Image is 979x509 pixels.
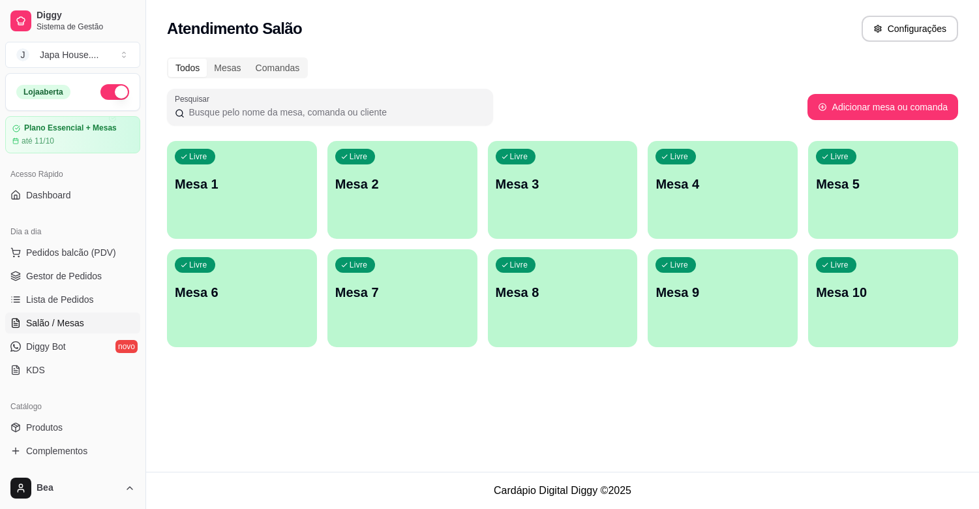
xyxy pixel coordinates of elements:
p: Livre [670,260,688,270]
p: Mesa 2 [335,175,470,193]
button: Configurações [862,16,958,42]
div: Catálogo [5,396,140,417]
input: Pesquisar [185,106,485,119]
button: LivreMesa 2 [327,141,477,239]
button: Alterar Status [100,84,129,100]
div: Dia a dia [5,221,140,242]
a: DiggySistema de Gestão [5,5,140,37]
span: Pedidos balcão (PDV) [26,246,116,259]
a: Lista de Pedidos [5,289,140,310]
a: Plano Essencial + Mesasaté 11/10 [5,116,140,153]
h2: Atendimento Salão [167,18,302,39]
button: Bea [5,472,140,504]
button: LivreMesa 4 [648,141,798,239]
p: Mesa 4 [655,175,790,193]
div: Comandas [249,59,307,77]
footer: Cardápio Digital Diggy © 2025 [146,472,979,509]
p: Livre [350,151,368,162]
button: LivreMesa 3 [488,141,638,239]
div: Japa House. ... [40,48,98,61]
div: Mesas [207,59,248,77]
a: Complementos [5,440,140,461]
span: Bea [37,482,119,494]
button: LivreMesa 7 [327,249,477,347]
p: Livre [189,151,207,162]
p: Livre [510,151,528,162]
span: Sistema de Gestão [37,22,135,32]
button: Adicionar mesa ou comanda [807,94,958,120]
span: Dashboard [26,189,71,202]
span: Complementos [26,444,87,457]
p: Mesa 3 [496,175,630,193]
label: Pesquisar [175,93,214,104]
article: Plano Essencial + Mesas [24,123,117,133]
p: Livre [189,260,207,270]
span: Produtos [26,421,63,434]
button: LivreMesa 5 [808,141,958,239]
p: Mesa 8 [496,283,630,301]
span: Lista de Pedidos [26,293,94,306]
a: Salão / Mesas [5,313,140,333]
div: Loja aberta [16,85,70,99]
span: Diggy [37,10,135,22]
p: Mesa 5 [816,175,950,193]
a: Produtos [5,417,140,438]
a: Gestor de Pedidos [5,266,140,286]
p: Livre [830,151,849,162]
p: Livre [510,260,528,270]
button: LivreMesa 6 [167,249,317,347]
span: KDS [26,363,45,377]
p: Mesa 10 [816,283,950,301]
p: Mesa 7 [335,283,470,301]
a: KDS [5,360,140,380]
div: Todos [168,59,207,77]
p: Livre [670,151,688,162]
button: Pedidos balcão (PDV) [5,242,140,263]
div: Acesso Rápido [5,164,140,185]
article: até 11/10 [22,136,54,146]
button: LivreMesa 9 [648,249,798,347]
span: Diggy Bot [26,340,66,353]
p: Mesa 6 [175,283,309,301]
p: Livre [350,260,368,270]
span: J [16,48,29,61]
span: Salão / Mesas [26,316,84,330]
p: Mesa 9 [655,283,790,301]
button: LivreMesa 1 [167,141,317,239]
a: Diggy Botnovo [5,336,140,357]
span: Gestor de Pedidos [26,270,102,283]
a: Dashboard [5,185,140,206]
p: Mesa 1 [175,175,309,193]
button: LivreMesa 10 [808,249,958,347]
button: Select a team [5,42,140,68]
p: Livre [830,260,849,270]
button: LivreMesa 8 [488,249,638,347]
